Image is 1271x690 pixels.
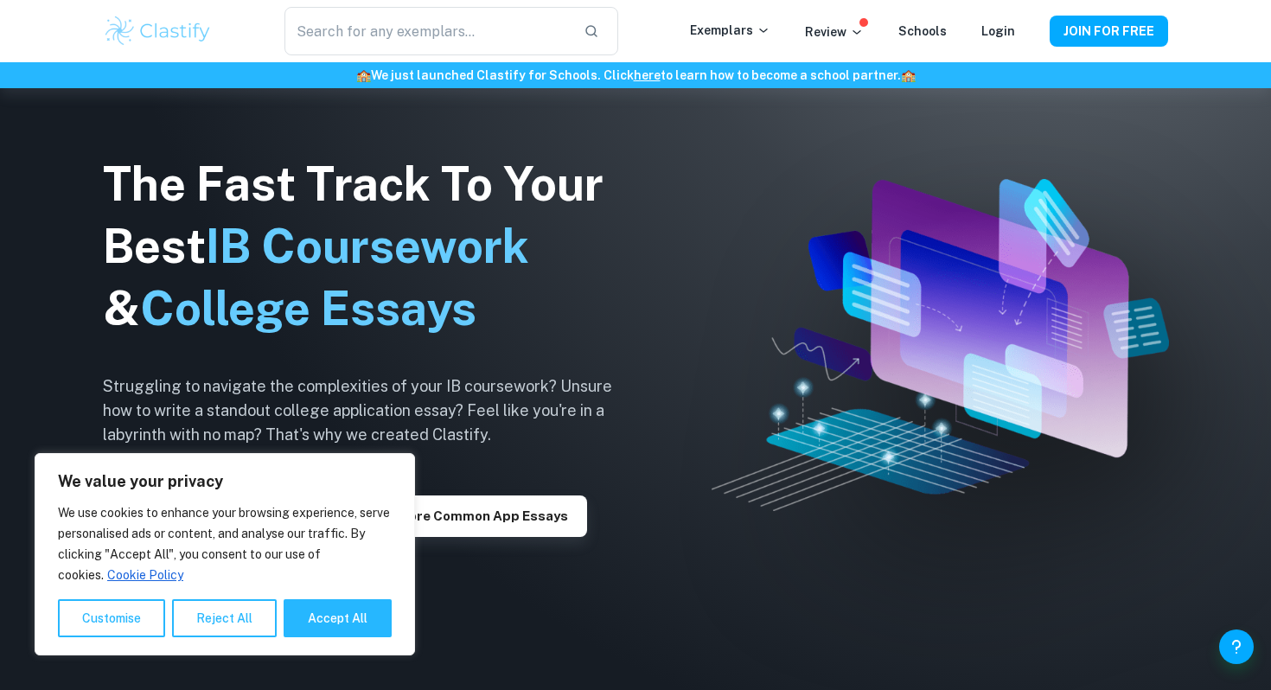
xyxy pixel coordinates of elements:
[981,24,1015,38] a: Login
[1219,629,1254,664] button: Help and Feedback
[103,153,639,340] h1: The Fast Track To Your Best &
[3,66,1268,85] h6: We just launched Clastify for Schools. Click to learn how to become a school partner.
[805,22,864,42] p: Review
[58,502,392,585] p: We use cookies to enhance your browsing experience, serve personalised ads or content, and analys...
[106,567,184,583] a: Cookie Policy
[356,68,371,82] span: 🏫
[58,471,392,492] p: We value your privacy
[140,281,476,335] span: College Essays
[103,14,213,48] img: Clastify logo
[103,374,639,447] h6: Struggling to navigate the complexities of your IB coursework? Unsure how to write a standout col...
[634,68,661,82] a: here
[898,24,947,38] a: Schools
[901,68,916,82] span: 🏫
[361,507,587,523] a: Explore Common App essays
[284,7,570,55] input: Search for any exemplars...
[206,219,529,273] span: IB Coursework
[284,599,392,637] button: Accept All
[172,599,277,637] button: Reject All
[35,453,415,655] div: We value your privacy
[361,495,587,537] button: Explore Common App essays
[712,179,1170,510] img: Clastify hero
[690,21,770,40] p: Exemplars
[1050,16,1168,47] button: JOIN FOR FREE
[58,599,165,637] button: Customise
